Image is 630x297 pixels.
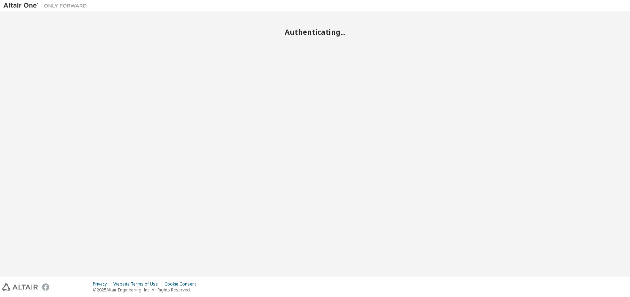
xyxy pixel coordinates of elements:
div: Website Terms of Use [113,281,164,287]
div: Privacy [93,281,113,287]
img: facebook.svg [42,283,49,291]
img: Altair One [3,2,90,9]
p: © 2025 Altair Engineering, Inc. All Rights Reserved. [93,287,200,293]
img: altair_logo.svg [2,283,38,291]
div: Cookie Consent [164,281,200,287]
h2: Authenticating... [3,27,627,37]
